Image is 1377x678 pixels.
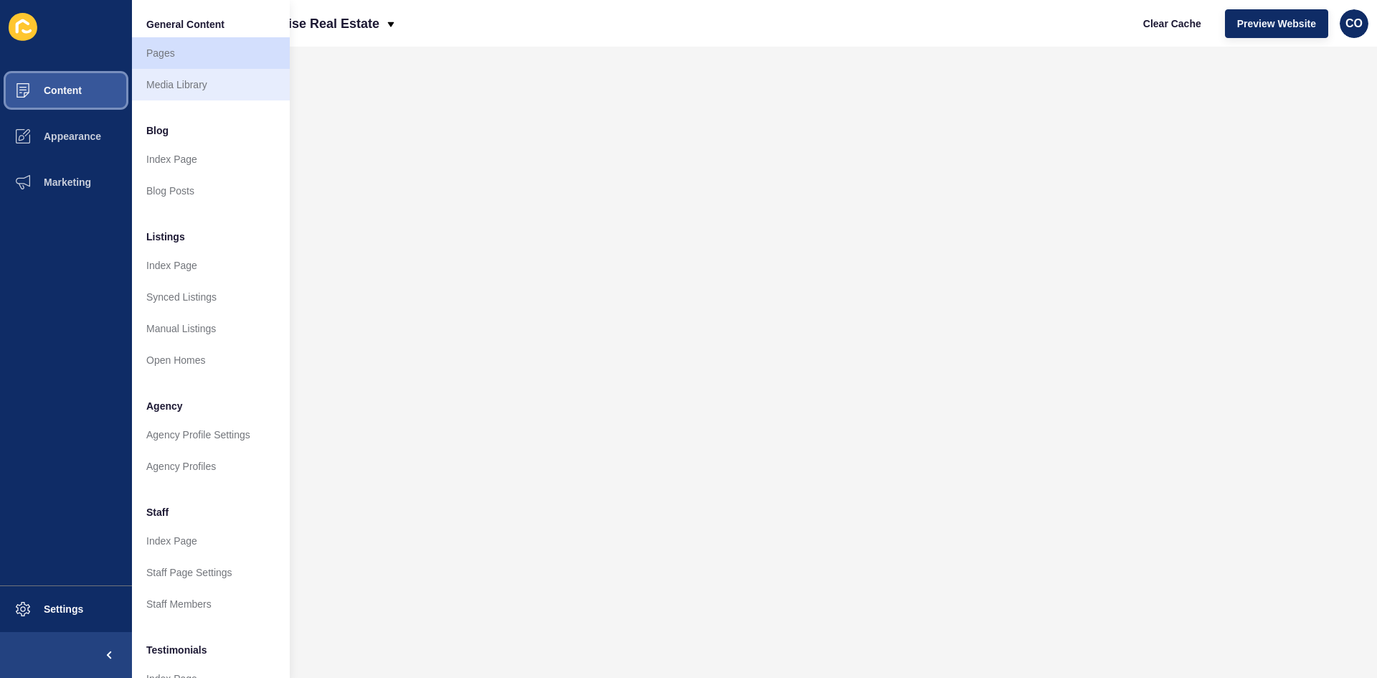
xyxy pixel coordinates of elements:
[146,17,224,32] span: General Content
[132,250,290,281] a: Index Page
[132,143,290,175] a: Index Page
[132,419,290,451] a: Agency Profile Settings
[132,37,290,69] a: Pages
[132,525,290,557] a: Index Page
[132,557,290,588] a: Staff Page Settings
[132,313,290,344] a: Manual Listings
[146,230,185,244] span: Listings
[1225,9,1328,38] button: Preview Website
[132,69,290,100] a: Media Library
[1237,17,1316,31] span: Preview Website
[132,451,290,482] a: Agency Profiles
[1143,17,1201,31] span: Clear Cache
[132,588,290,620] a: Staff Members
[146,123,169,138] span: Blog
[132,281,290,313] a: Synced Listings
[1345,17,1363,31] span: CO
[132,344,290,376] a: Open Homes
[146,505,169,519] span: Staff
[1131,9,1213,38] button: Clear Cache
[146,399,183,413] span: Agency
[146,643,207,657] span: Testimonials
[132,175,290,207] a: Blog Posts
